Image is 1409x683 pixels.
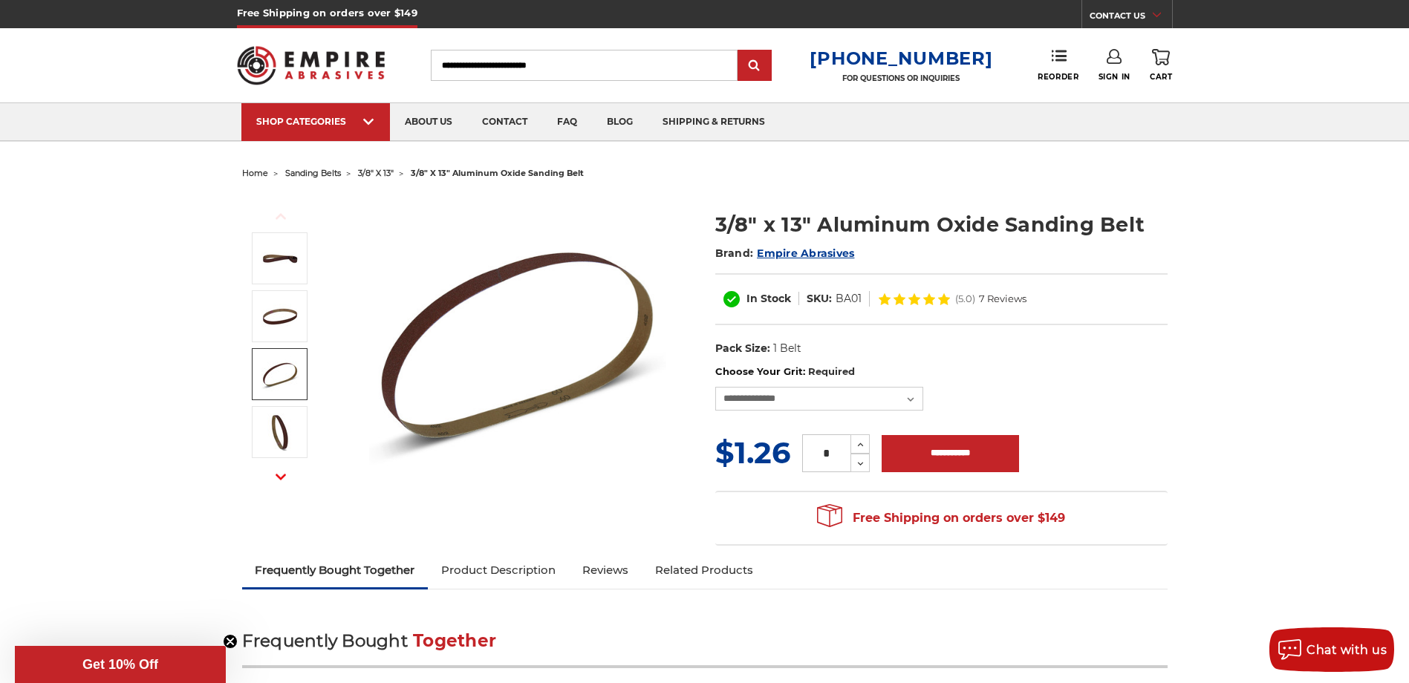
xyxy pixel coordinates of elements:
p: FOR QUESTIONS OR INQUIRIES [810,73,992,83]
a: Related Products [642,554,767,586]
a: Product Description [428,554,569,586]
span: 3/8" x 13" aluminum oxide sanding belt [411,168,584,178]
a: about us [390,103,467,141]
img: 3/8" x 13" Aluminum Oxide File Belt [261,240,299,277]
span: Free Shipping on orders over $149 [817,503,1065,533]
span: Chat with us [1307,643,1387,657]
a: CONTACT US [1090,7,1172,28]
span: Get 10% Off [82,657,158,672]
img: Empire Abrasives [237,36,385,94]
span: 7 Reviews [979,294,1026,304]
span: Sign In [1099,72,1130,82]
div: SHOP CATEGORIES [256,116,375,127]
a: Empire Abrasives [757,246,854,260]
a: Cart [1150,49,1172,82]
img: 3/8" x 13" Aluminum Oxide File Belt [369,195,666,491]
img: 3/8" x 13" Sanding Belt AOX [261,356,299,393]
a: faq [542,103,592,141]
a: Reorder [1038,49,1078,81]
span: In Stock [746,292,791,305]
a: blog [592,103,648,141]
span: Frequently Bought [242,630,408,651]
input: Submit [740,51,769,81]
a: shipping & returns [648,103,780,141]
a: [PHONE_NUMBER] [810,48,992,69]
dt: Pack Size: [715,341,770,356]
dd: 1 Belt [773,341,801,356]
a: 3/8" x 13" [358,168,394,178]
img: 3/8" x 13" - Aluminum Oxide Sanding Belt [261,414,299,451]
img: 3/8" x 13" Aluminum Oxide Sanding Belt [261,298,299,335]
dd: BA01 [836,291,862,307]
span: $1.26 [715,434,790,471]
a: Reviews [569,554,642,586]
button: Next [263,461,299,493]
span: Brand: [715,246,754,260]
button: Close teaser [223,634,238,649]
div: Get 10% OffClose teaser [15,646,226,683]
span: Together [413,630,496,651]
span: Reorder [1038,72,1078,82]
dt: SKU: [807,291,832,307]
a: home [242,168,268,178]
button: Chat with us [1269,627,1394,672]
a: contact [467,103,542,141]
a: Frequently Bought Together [242,554,429,586]
small: Required [808,365,855,377]
button: Previous [263,200,299,232]
h1: 3/8" x 13" Aluminum Oxide Sanding Belt [715,210,1168,239]
span: Cart [1150,72,1172,82]
span: (5.0) [955,294,975,304]
label: Choose Your Grit: [715,365,1168,379]
a: sanding belts [285,168,341,178]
